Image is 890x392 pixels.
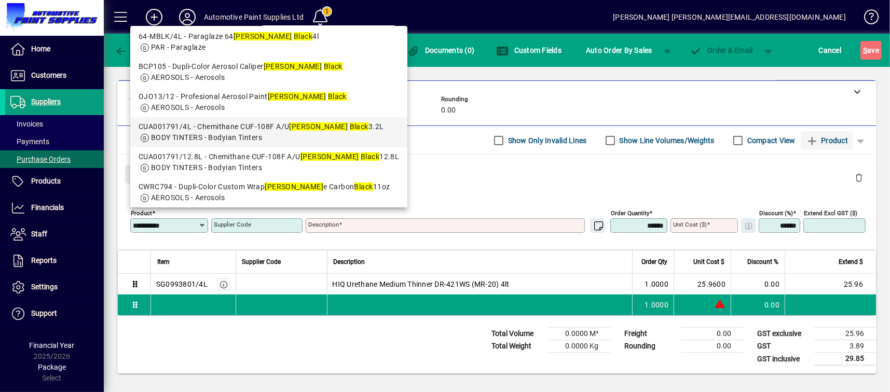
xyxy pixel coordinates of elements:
app-page-header-button: Delete [846,173,871,182]
em: Black [354,183,373,191]
span: Customers [31,71,66,79]
em: [PERSON_NAME] [264,62,322,71]
mat-label: Supplier Code [214,221,251,228]
td: Freight [619,328,681,340]
span: AEROSOLS - Aerosols [151,193,225,202]
a: Payments [5,133,104,150]
button: Documents (0) [405,41,477,60]
button: Profile [171,8,204,26]
span: Order & Email [690,46,753,54]
div: CWRC794 - Dupli-Color Custom Wrap e Carbon 11oz [139,181,399,192]
mat-label: Discount (%) [759,209,793,217]
span: Package [38,363,66,371]
em: [PERSON_NAME] [290,122,348,131]
a: Purchase Orders [5,150,104,168]
td: 25.96 [785,274,876,295]
a: Knowledge Base [856,2,877,36]
span: S [863,46,867,54]
span: Products [31,177,61,185]
a: Reports [5,248,104,274]
mat-option: CUA001791/12.8L - Chemithane CUF-108F A/U Matt Black 12.8L [130,147,407,177]
app-page-header-button: Back [104,41,161,60]
a: Financials [5,195,104,221]
span: Extend $ [839,256,863,268]
span: Discount % [747,256,778,268]
span: ave [863,42,879,59]
label: Show Only Invalid Lines [506,135,587,146]
button: Custom Fields [494,41,564,60]
div: 64-MBLK/4L - Paraglaze 64 4l [139,31,399,42]
a: Customers [5,63,104,89]
td: Total Volume [486,328,549,340]
span: PAR - Paraglaze [151,43,206,51]
td: 3.89 [814,340,877,353]
button: Back [112,41,152,60]
td: 25.96 [814,328,877,340]
span: Back [115,46,149,54]
span: Financials [31,203,64,212]
button: Add [138,8,171,26]
em: Black [328,92,347,101]
em: [PERSON_NAME] [268,92,326,101]
span: Close [129,166,156,183]
span: Documents (0) [407,46,475,54]
td: Rounding [619,340,681,353]
span: Settings [31,283,58,291]
mat-label: Unit Cost ($) [673,221,707,228]
td: GST exclusive [752,328,814,340]
mat-label: Extend excl GST ($) [804,209,857,217]
mat-option: CWRC794 - Dupli-Color Custom Wrap Matte Carbon Black 11oz [130,177,407,207]
div: BCP105 - Dupli-Color Aerosol Caliper [139,61,399,72]
div: CUA001791/4L - Chemithane CUF-108F A/U 3.2L [139,121,399,132]
div: [PERSON_NAME] [PERSON_NAME][EMAIL_ADDRESS][DOMAIN_NAME] [613,9,846,25]
span: AEROSOLS - Aerosols [151,73,225,81]
app-page-header-button: Close [122,169,163,178]
a: Invoices [5,115,104,133]
span: Description [334,256,365,268]
mat-option: BCP105 - Dupli-Color Aerosol Caliper Matt Black [130,57,407,87]
td: 0.00 [681,340,744,353]
span: Suppliers [31,97,61,106]
label: Compact View [745,135,796,146]
a: Support [5,301,104,327]
td: 0.0000 M³ [549,328,611,340]
div: SG0993801/4L [156,279,208,289]
mat-label: Product [131,209,152,217]
mat-label: Description [308,221,339,228]
div: OJO13/12 - Profesional Aerosol Paint [139,91,399,102]
td: 25.9600 [674,274,731,295]
span: AEROSOLS - Aerosols [151,103,225,111]
td: 29.85 [814,353,877,366]
td: 0.00 [731,274,785,295]
em: [PERSON_NAME] [265,183,323,191]
span: Payments [10,137,49,146]
span: Financial Year [30,341,75,349]
button: Save [860,41,882,60]
em: [PERSON_NAME] [234,32,292,40]
div: Automotive Paint Supplies Ltd [204,9,304,25]
span: BODY TINTERS - Bodyian Tinters [151,133,262,142]
span: Auto Order By Sales [586,42,652,59]
div: Product [117,155,877,192]
td: Total Weight [486,340,549,353]
span: Order Qty [641,256,667,268]
button: Delete [846,165,871,190]
mat-option: OJO13/12 - Profesional Aerosol Paint Matt Black [130,87,407,117]
a: Settings [5,274,104,300]
mat-label: Order Quantity [611,209,649,217]
td: 0.00 [681,328,744,340]
td: 0.0000 Kg [549,340,611,353]
button: Order & Email [684,41,758,60]
span: BODY TINTERS - Bodyian Tinters [151,163,262,172]
span: Supplier Code [242,256,281,268]
a: Products [5,169,104,194]
mat-option: 64-MBLK/4L - Paraglaze 64 Matt Black 4l [130,27,407,57]
span: Staff [31,230,47,238]
span: Support [31,309,57,317]
span: 0.00 [441,106,456,115]
td: GST inclusive [752,353,814,366]
button: Close [125,165,160,184]
td: GST [752,340,814,353]
a: Staff [5,221,104,247]
span: Item [157,256,170,268]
